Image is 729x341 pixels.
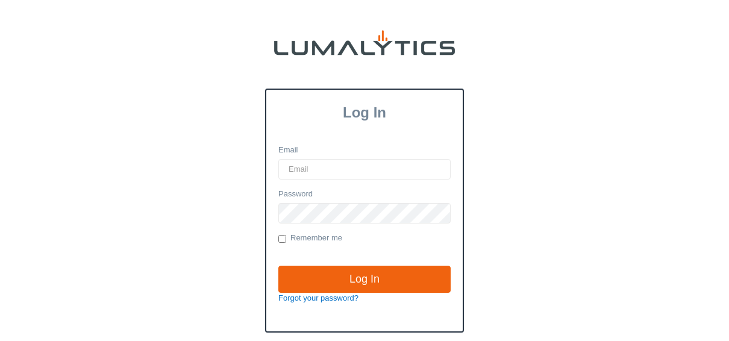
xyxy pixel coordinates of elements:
label: Remember me [278,233,342,245]
label: Password [278,189,313,200]
input: Email [278,159,451,180]
h3: Log In [266,104,463,121]
img: lumalytics-black-e9b537c871f77d9ce8d3a6940f85695cd68c596e3f819dc492052d1098752254.png [274,30,455,55]
input: Log In [278,266,451,293]
label: Email [278,145,298,156]
a: Forgot your password? [278,293,358,302]
input: Remember me [278,235,286,243]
